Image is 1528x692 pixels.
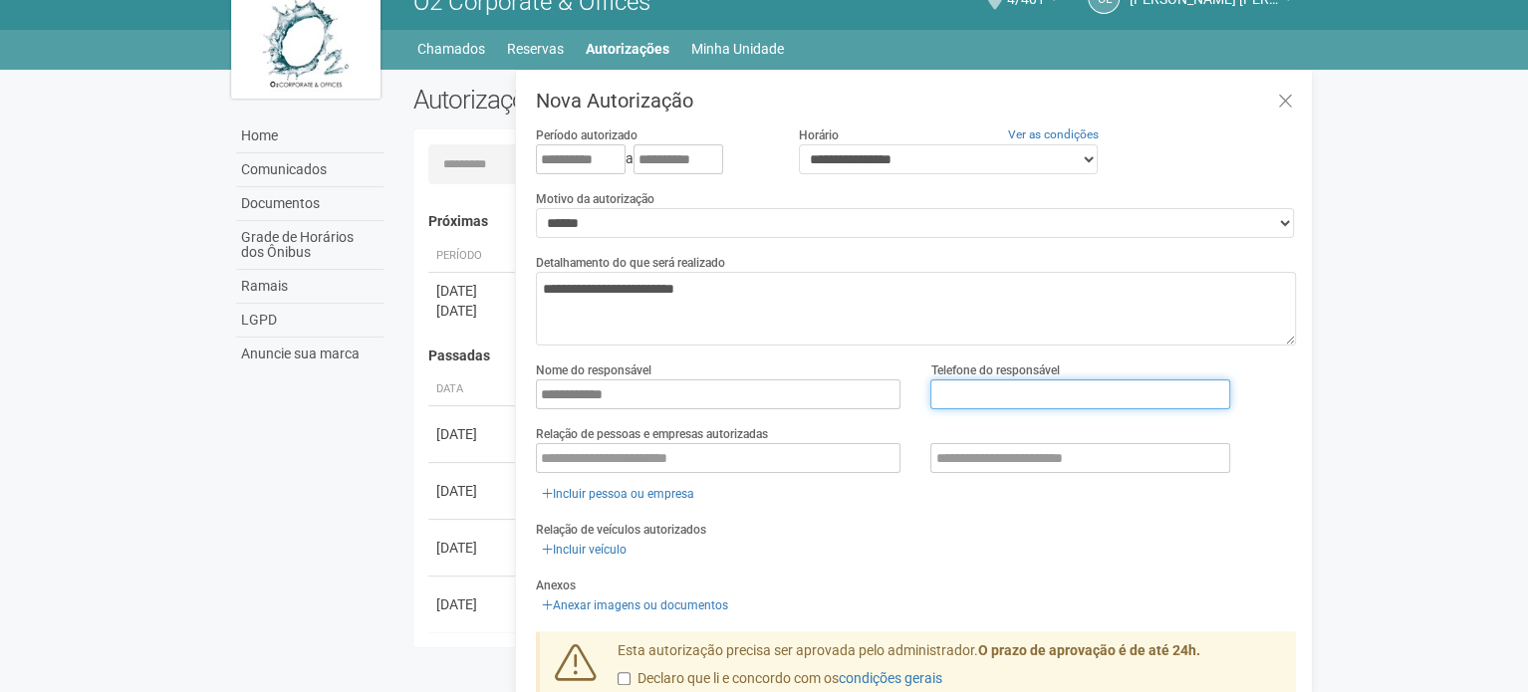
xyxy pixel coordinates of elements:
[536,91,1296,111] h3: Nova Autorização
[536,539,633,561] a: Incluir veículo
[436,281,510,301] div: [DATE]
[436,481,510,501] div: [DATE]
[586,35,669,63] a: Autorizações
[428,240,518,273] th: Período
[618,672,631,685] input: Declaro que li e concordo com oscondições gerais
[618,669,942,689] label: Declaro que li e concordo com os
[536,144,769,174] div: a
[236,153,383,187] a: Comunicados
[930,361,1059,379] label: Telefone do responsável
[536,521,706,539] label: Relação de veículos autorizados
[236,270,383,304] a: Ramais
[236,221,383,270] a: Grade de Horários dos Ônibus
[236,187,383,221] a: Documentos
[839,670,942,686] a: condições gerais
[536,361,651,379] label: Nome do responsável
[536,594,734,616] a: Anexar imagens ou documentos
[536,425,768,443] label: Relação de pessoas e empresas autorizadas
[691,35,784,63] a: Minha Unidade
[436,424,510,444] div: [DATE]
[978,642,1200,658] strong: O prazo de aprovação é de até 24h.
[417,35,485,63] a: Chamados
[507,35,564,63] a: Reservas
[536,254,725,272] label: Detalhamento do que será realizado
[413,85,840,115] h2: Autorizações
[799,126,839,144] label: Horário
[236,119,383,153] a: Home
[428,348,1282,363] h4: Passadas
[1008,127,1099,141] a: Ver as condições
[236,338,383,370] a: Anuncie sua marca
[436,301,510,321] div: [DATE]
[536,126,637,144] label: Período autorizado
[436,538,510,558] div: [DATE]
[536,577,576,594] label: Anexos
[436,594,510,614] div: [DATE]
[236,304,383,338] a: LGPD
[428,214,1282,229] h4: Próximas
[536,483,700,505] a: Incluir pessoa ou empresa
[428,373,518,406] th: Data
[536,190,654,208] label: Motivo da autorização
